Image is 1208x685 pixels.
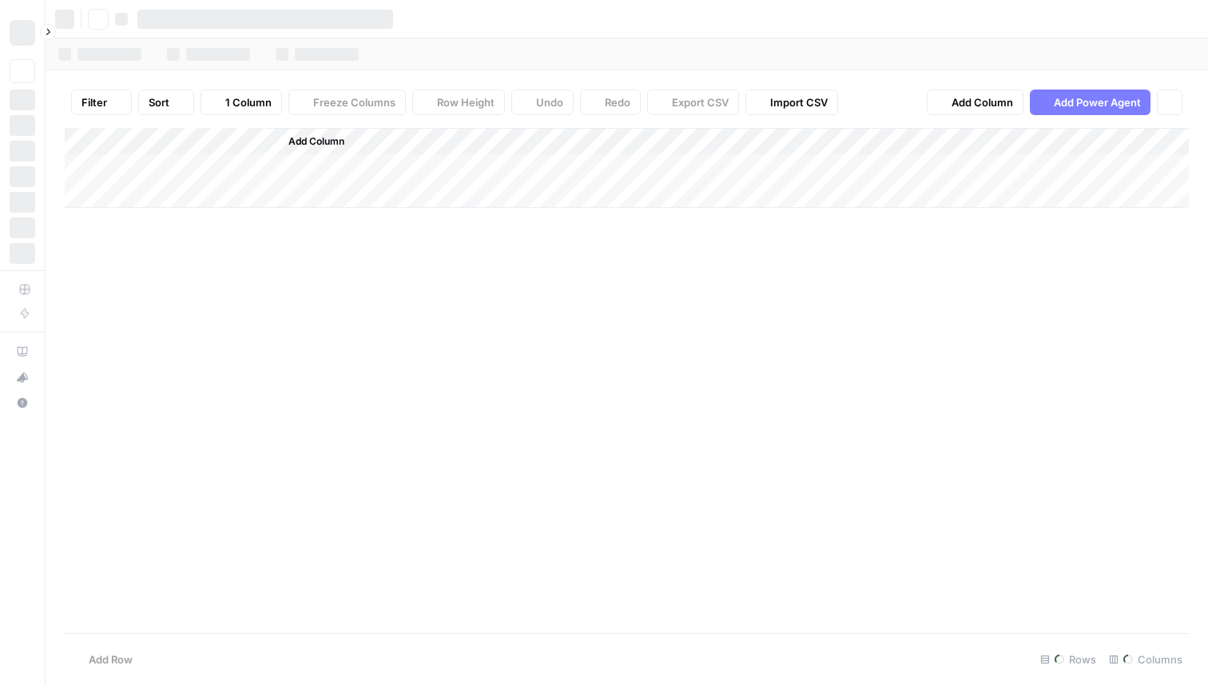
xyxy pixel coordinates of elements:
[71,90,132,115] button: Filter
[1054,94,1141,110] span: Add Power Agent
[605,94,630,110] span: Redo
[138,90,194,115] button: Sort
[952,94,1013,110] span: Add Column
[511,90,574,115] button: Undo
[10,365,34,389] div: What's new?
[647,90,739,115] button: Export CSV
[745,90,838,115] button: Import CSV
[313,94,395,110] span: Freeze Columns
[288,134,344,149] span: Add Column
[1103,647,1189,672] div: Columns
[672,94,729,110] span: Export CSV
[65,647,142,672] button: Add Row
[770,94,828,110] span: Import CSV
[10,390,35,416] button: Help + Support
[412,90,505,115] button: Row Height
[10,339,35,364] a: AirOps Academy
[927,90,1023,115] button: Add Column
[580,90,641,115] button: Redo
[81,94,107,110] span: Filter
[225,94,272,110] span: 1 Column
[149,94,169,110] span: Sort
[536,94,563,110] span: Undo
[268,131,351,152] button: Add Column
[1034,647,1103,672] div: Rows
[201,90,282,115] button: 1 Column
[10,364,35,390] button: What's new?
[437,94,495,110] span: Row Height
[1030,90,1150,115] button: Add Power Agent
[288,90,406,115] button: Freeze Columns
[89,651,133,667] span: Add Row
